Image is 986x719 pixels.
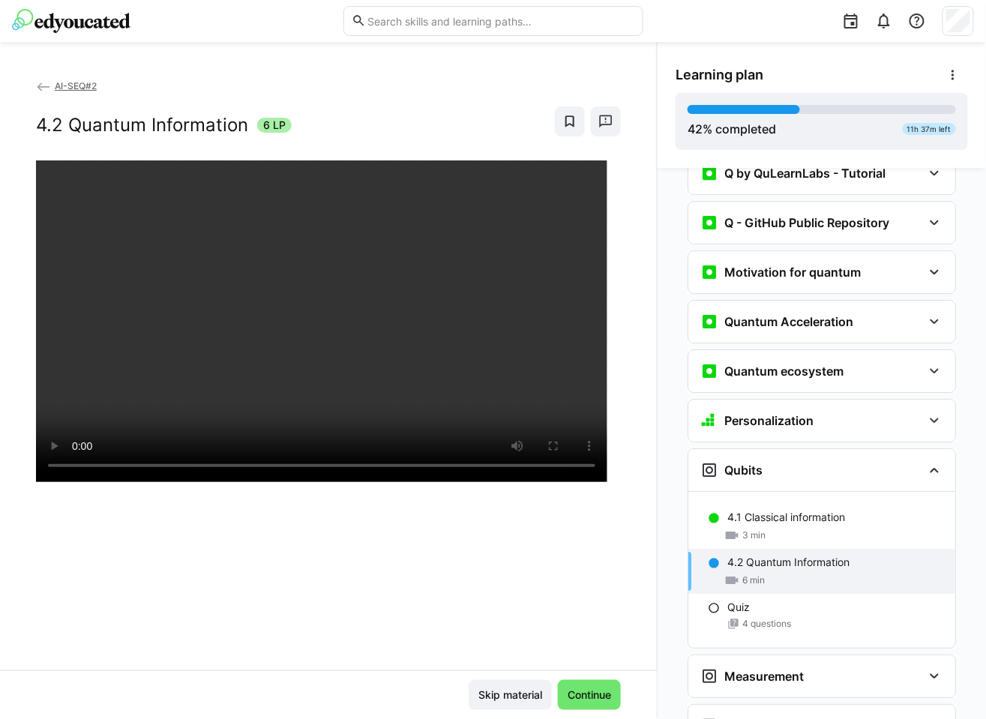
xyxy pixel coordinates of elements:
h3: Personalization [724,413,814,428]
span: 6 min [742,574,765,586]
span: Continue [565,688,613,703]
div: % completed [688,120,776,138]
span: 4 questions [742,618,791,630]
h3: Qubits [724,463,763,478]
h3: Motivation for quantum [724,265,861,280]
button: Continue [558,680,621,710]
button: Skip material [469,680,552,710]
h2: 4.2 Quantum Information [36,114,248,136]
h3: Quantum ecosystem [724,364,844,379]
h3: Measurement [724,669,804,684]
p: Quiz [727,600,750,615]
span: Learning plan [676,67,763,83]
p: 4.2 Quantum Information [727,555,850,570]
p: 4.1 Classical information [727,510,845,525]
span: Skip material [476,688,544,703]
span: 3 min [742,529,766,541]
span: 6 LP [263,118,286,133]
span: 42 [688,121,703,136]
input: Search skills and learning paths… [366,14,634,28]
span: AI-SEQ#2 [55,80,97,91]
h3: Quantum Acceleration [724,314,853,329]
h3: Q by QuLearnLabs - Tutorial [724,166,886,181]
h3: Q - GitHub Public Repository [724,215,889,230]
div: 11h 37m left [903,123,956,135]
a: AI-SEQ#2 [36,80,97,91]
